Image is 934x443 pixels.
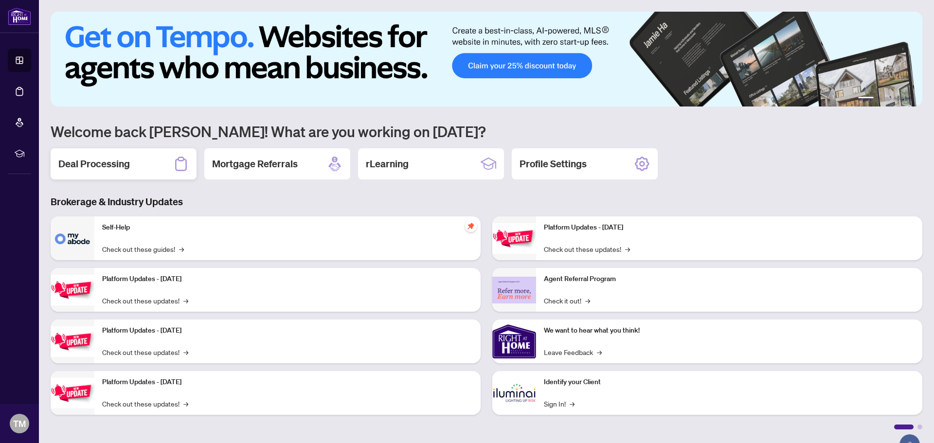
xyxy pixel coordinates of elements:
img: We want to hear what you think! [492,319,536,363]
p: Agent Referral Program [544,274,915,284]
h2: Mortgage Referrals [212,157,298,171]
p: Identify your Client [544,377,915,388]
h1: Welcome back [PERSON_NAME]! What are you working on [DATE]? [51,122,922,141]
img: Slide 0 [51,12,922,106]
span: → [585,295,590,306]
img: Self-Help [51,216,94,260]
a: Check out these updates!→ [102,398,188,409]
p: Platform Updates - [DATE] [102,325,473,336]
a: Sign In!→ [544,398,575,409]
span: → [183,398,188,409]
img: logo [8,7,31,25]
span: → [597,347,602,357]
button: 5 [901,97,905,101]
span: → [570,398,575,409]
p: Platform Updates - [DATE] [102,274,473,284]
button: 1 [858,97,874,101]
img: Platform Updates - July 8, 2025 [51,378,94,408]
h2: Profile Settings [520,157,587,171]
span: → [179,244,184,254]
span: → [625,244,630,254]
img: Agent Referral Program [492,277,536,303]
p: We want to hear what you think! [544,325,915,336]
span: TM [13,417,26,430]
button: 3 [885,97,889,101]
img: Platform Updates - July 21, 2025 [51,326,94,357]
button: 4 [893,97,897,101]
h3: Brokerage & Industry Updates [51,195,922,209]
span: pushpin [465,220,477,232]
p: Self-Help [102,222,473,233]
a: Check out these updates!→ [102,347,188,357]
button: 2 [878,97,881,101]
a: Leave Feedback→ [544,347,602,357]
a: Check it out!→ [544,295,590,306]
a: Check out these guides!→ [102,244,184,254]
button: 6 [909,97,913,101]
h2: rLearning [366,157,409,171]
span: → [183,347,188,357]
span: → [183,295,188,306]
p: Platform Updates - [DATE] [544,222,915,233]
a: Check out these updates!→ [544,244,630,254]
p: Platform Updates - [DATE] [102,377,473,388]
h2: Deal Processing [58,157,130,171]
img: Platform Updates - September 16, 2025 [51,275,94,305]
img: Platform Updates - June 23, 2025 [492,223,536,254]
img: Identify your Client [492,371,536,415]
a: Check out these updates!→ [102,295,188,306]
button: Open asap [895,409,924,438]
